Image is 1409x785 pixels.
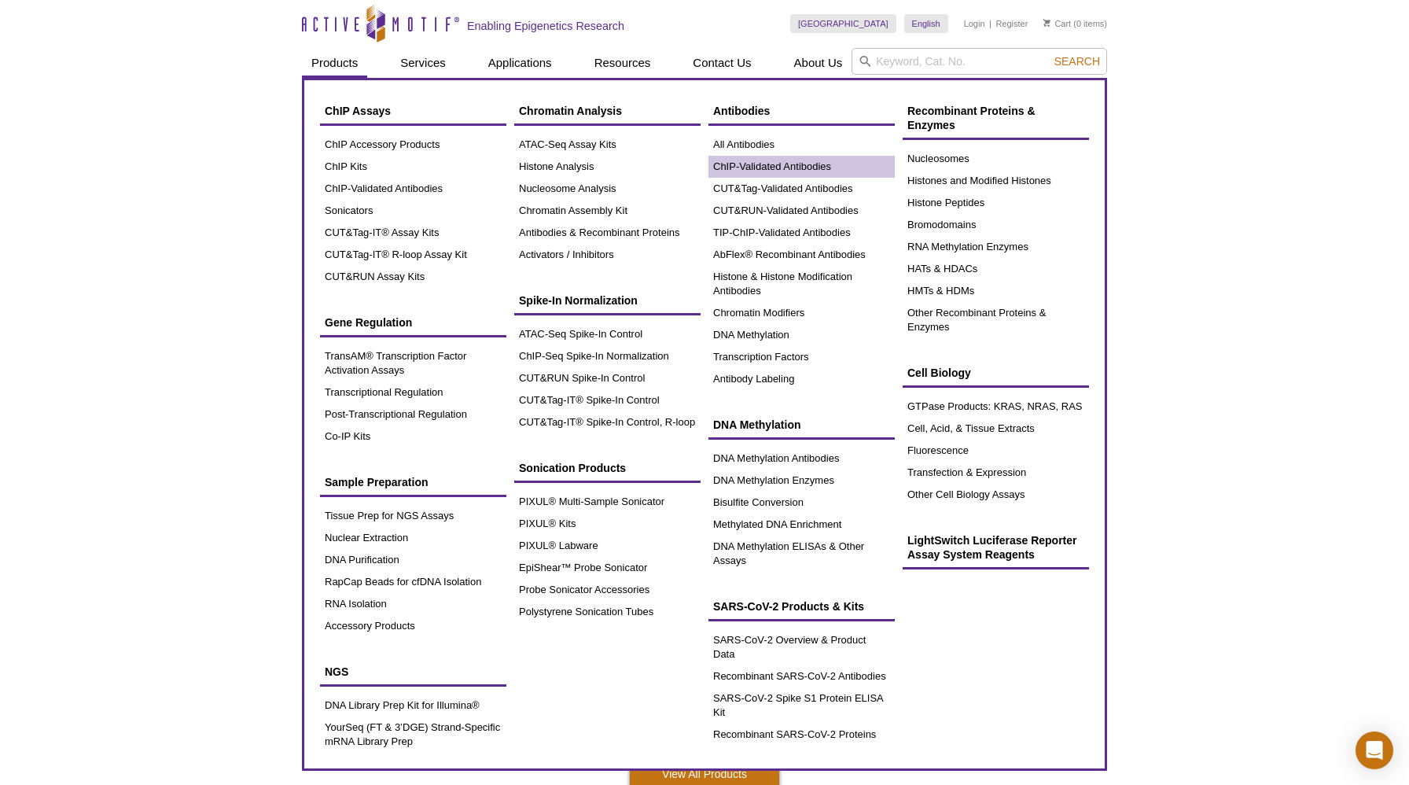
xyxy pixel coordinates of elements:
[903,358,1089,388] a: Cell Biology
[995,18,1028,29] a: Register
[320,717,506,753] a: YourSeq (FT & 3’DGE) Strand-Specific mRNA Library Prep
[903,214,1089,236] a: Bromodomains
[514,557,701,579] a: EpiShear™ Probe Sonicator
[325,665,348,678] span: NGS
[903,236,1089,258] a: RNA Methylation Enzymes
[852,48,1107,75] input: Keyword, Cat. No.
[320,695,506,717] a: DNA Library Prep Kit for Illumina®
[320,222,506,244] a: CUT&Tag-IT® Assay Kits
[325,105,391,117] span: ChIP Assays
[903,96,1089,140] a: Recombinant Proteins & Enzymes
[989,14,991,33] li: |
[585,48,660,78] a: Resources
[514,345,701,367] a: ChIP-Seq Spike-In Normalization
[1043,14,1107,33] li: (0 items)
[1043,19,1050,27] img: Your Cart
[708,96,895,126] a: Antibodies
[320,404,506,426] a: Post-Transcriptional Regulation
[708,687,895,724] a: SARS-CoV-2 Spike S1 Protein ELISA Kit
[514,178,701,200] a: Nucleosome Analysis
[708,178,895,200] a: CUT&Tag-Validated Antibodies
[903,462,1089,484] a: Transfection & Expression
[708,134,895,156] a: All Antibodies
[320,657,506,687] a: NGS
[785,48,852,78] a: About Us
[320,200,506,222] a: Sonicators
[320,345,506,381] a: TransAM® Transcription Factor Activation Assays
[708,346,895,368] a: Transcription Factors
[519,462,626,474] span: Sonication Products
[708,592,895,621] a: SARS-CoV-2 Products & Kits
[903,440,1089,462] a: Fluorescence
[320,505,506,527] a: Tissue Prep for NGS Assays
[683,48,760,78] a: Contact Us
[320,178,506,200] a: ChIP-Validated Antibodies
[519,105,622,117] span: Chromatin Analysis
[903,258,1089,280] a: HATs & HDACs
[708,492,895,514] a: Bisulfite Conversion
[964,18,985,29] a: Login
[320,549,506,571] a: DNA Purification
[1054,55,1100,68] span: Search
[907,367,971,379] span: Cell Biology
[391,48,455,78] a: Services
[903,170,1089,192] a: Histones and Modified Histones
[514,601,701,623] a: Polystyrene Sonication Tubes
[708,266,895,302] a: Histone & Histone Modification Antibodies
[514,513,701,535] a: PIXUL® Kits
[320,467,506,497] a: Sample Preparation
[903,280,1089,302] a: HMTs & HDMs
[708,629,895,665] a: SARS-CoV-2 Overview & Product Data
[514,535,701,557] a: PIXUL® Labware
[713,105,770,117] span: Antibodies
[903,396,1089,418] a: GTPase Products: KRAS, NRAS, RAS
[514,156,701,178] a: Histone Analysis
[708,665,895,687] a: Recombinant SARS-CoV-2 Antibodies
[467,19,624,33] h2: Enabling Epigenetics Research
[514,244,701,266] a: Activators / Inhibitors
[514,411,701,433] a: CUT&Tag-IT® Spike-In Control, R-loop
[514,453,701,483] a: Sonication Products
[320,134,506,156] a: ChIP Accessory Products
[320,96,506,126] a: ChIP Assays
[790,14,896,33] a: [GEOGRAPHIC_DATA]
[514,96,701,126] a: Chromatin Analysis
[320,308,506,337] a: Gene Regulation
[1043,18,1071,29] a: Cart
[907,534,1076,561] span: LightSwitch Luciferase Reporter Assay System Reagents
[320,571,506,593] a: RapCap Beads for cfDNA Isolation
[320,381,506,404] a: Transcriptional Regulation
[325,476,429,488] span: Sample Preparation
[708,514,895,536] a: Methylated DNA Enrichment
[514,323,701,345] a: ATAC-Seq Spike-In Control
[903,302,1089,338] a: Other Recombinant Proteins & Enzymes
[514,491,701,513] a: PIXUL® Multi-Sample Sonicator
[1050,54,1105,68] button: Search
[903,192,1089,214] a: Histone Peptides
[708,410,895,440] a: DNA Methylation
[325,316,412,329] span: Gene Regulation
[708,470,895,492] a: DNA Methylation Enzymes
[320,426,506,448] a: Co-IP Kits
[320,615,506,637] a: Accessory Products
[708,302,895,324] a: Chromatin Modifiers
[708,324,895,346] a: DNA Methylation
[514,134,701,156] a: ATAC-Seq Assay Kits
[514,200,701,222] a: Chromatin Assembly Kit
[320,266,506,288] a: CUT&RUN Assay Kits
[514,222,701,244] a: Antibodies & Recombinant Proteins
[903,484,1089,506] a: Other Cell Biology Assays
[320,244,506,266] a: CUT&Tag-IT® R-loop Assay Kit
[302,48,367,78] a: Products
[708,156,895,178] a: ChIP-Validated Antibodies
[708,448,895,470] a: DNA Methylation Antibodies
[514,367,701,389] a: CUT&RUN Spike-In Control
[907,105,1036,131] span: Recombinant Proteins & Enzymes
[708,222,895,244] a: TIP-ChIP-Validated Antibodies
[903,525,1089,569] a: LightSwitch Luciferase Reporter Assay System Reagents
[708,244,895,266] a: AbFlex® Recombinant Antibodies
[1356,732,1393,769] div: Open Intercom Messenger
[320,593,506,615] a: RNA Isolation
[708,200,895,222] a: CUT&RUN-Validated Antibodies
[708,724,895,746] a: Recombinant SARS-CoV-2 Proteins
